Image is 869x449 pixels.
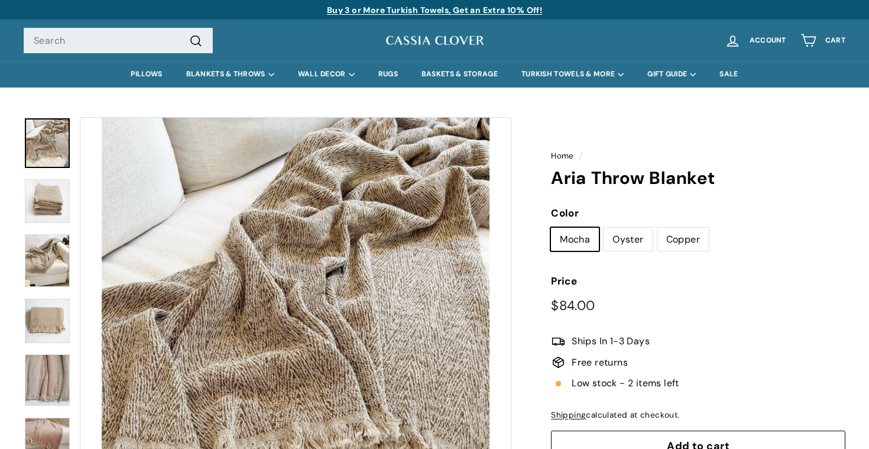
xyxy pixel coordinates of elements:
[551,409,845,422] div: calculated at checkout.
[825,37,845,44] span: Cart
[551,410,586,420] a: Shipping
[551,297,595,314] span: $84.00
[657,228,709,251] label: Copper
[551,151,574,161] a: Home
[119,61,174,88] a: PILLOWS
[551,169,845,188] h1: Aria Throw Blanket
[793,23,852,58] a: Cart
[551,205,845,221] label: Color
[327,5,542,15] a: Buy 3 or More Turkish Towels, Get an Extra 10% Off!
[708,61,750,88] a: SALE
[25,234,70,287] img: Aria Throw Blanket
[551,228,599,251] label: Mocha
[551,273,845,289] label: Price
[25,118,70,168] a: Aria Throw Blanket
[576,151,585,161] span: /
[510,61,635,88] summary: TURKISH TOWELS & MORE
[551,150,845,163] nav: breadcrumbs
[25,299,70,343] img: Aria Throw Blanket
[367,61,410,88] a: RUGS
[718,23,793,58] a: Account
[572,334,650,349] span: Ships In 1-3 Days
[24,28,213,54] input: Search
[25,354,70,406] img: Aria Throw Blanket
[572,376,679,391] span: Low stock - 2 items left
[286,61,367,88] summary: WALL DECOR
[635,61,708,88] summary: GIFT GUIDE
[174,61,286,88] summary: BLANKETS & THROWS
[410,61,510,88] a: BASKETS & STORAGE
[25,179,70,223] img: Aria Throw Blanket
[572,355,628,370] span: Free returns
[604,228,652,251] label: Oyster
[750,37,786,44] span: Account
